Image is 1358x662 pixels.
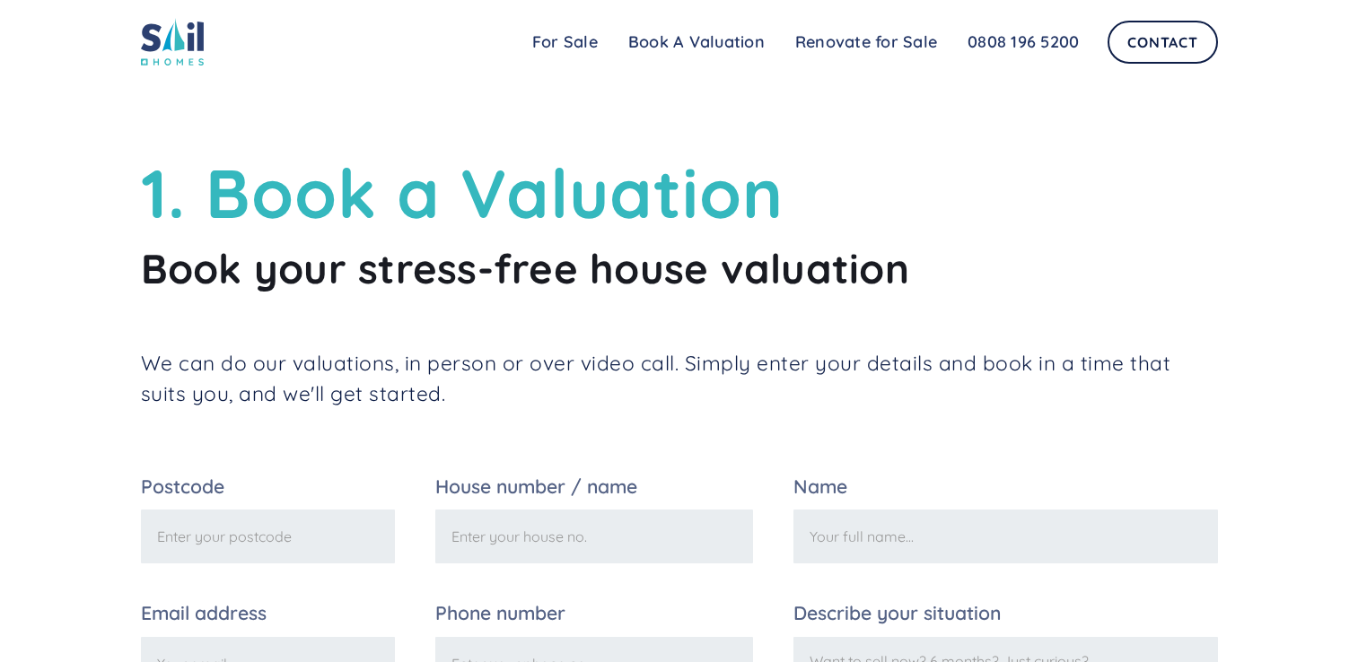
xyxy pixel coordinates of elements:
[435,604,753,623] label: Phone number
[141,152,1218,234] h1: 1. Book a Valuation
[793,510,1217,563] input: Your full name...
[141,510,395,563] input: Enter your postcode
[793,604,1217,623] label: Describe your situation
[517,24,613,60] a: For Sale
[141,477,395,496] label: Postcode
[793,477,1217,496] label: Name
[613,24,780,60] a: Book A Valuation
[141,604,395,623] label: Email address
[141,243,1218,294] h2: Book your stress-free house valuation
[1108,21,1217,64] a: Contact
[141,18,204,65] img: sail home logo colored
[141,348,1218,409] p: We can do our valuations, in person or over video call. Simply enter your details and book in a t...
[952,24,1094,60] a: 0808 196 5200
[435,510,753,563] input: Enter your house no.
[435,477,753,496] label: House number / name
[780,24,952,60] a: Renovate for Sale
